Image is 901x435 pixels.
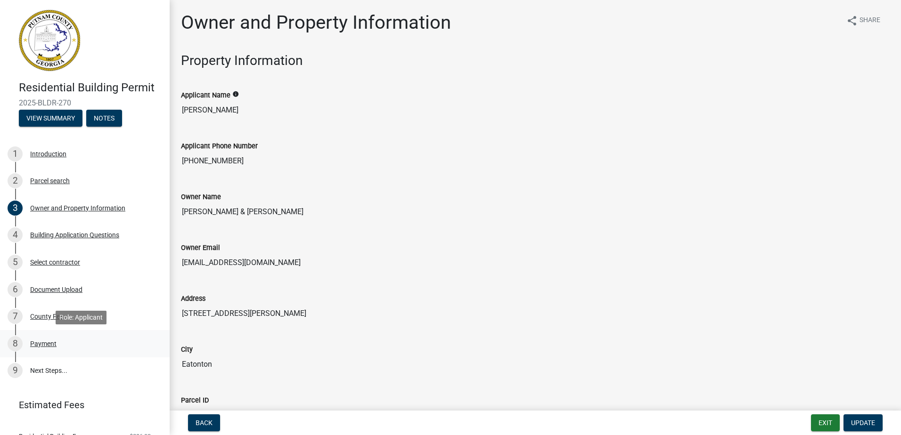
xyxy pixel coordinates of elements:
a: Estimated Fees [8,395,155,414]
h4: Residential Building Permit [19,81,162,95]
i: info [232,91,239,97]
span: 2025-BLDR-270 [19,98,151,107]
div: 8 [8,336,23,351]
div: 5 [8,255,23,270]
h1: Owner and Property Information [181,11,451,34]
div: County Fee [30,313,63,320]
wm-modal-confirm: Notes [86,115,122,122]
label: Owner Name [181,194,221,201]
div: Document Upload [30,286,82,293]
div: Building Application Questions [30,232,119,238]
label: Parcel ID [181,397,209,404]
button: shareShare [839,11,888,30]
div: Payment [30,340,57,347]
button: Exit [811,414,840,431]
button: Notes [86,110,122,127]
button: Back [188,414,220,431]
img: Putnam County, Georgia [19,10,80,71]
div: 1 [8,146,23,161]
div: 9 [8,363,23,378]
label: Owner Email [181,245,220,251]
label: Applicant Name [181,92,230,99]
div: Parcel search [30,177,70,184]
div: Owner and Property Information [30,205,125,211]
i: share [846,15,858,26]
h3: Property Information [181,53,890,69]
div: Role: Applicant [56,311,106,324]
label: Address [181,296,205,302]
div: Select contractor [30,259,80,266]
span: Update [851,419,875,427]
span: Back [196,419,213,427]
div: 6 [8,282,23,297]
label: Applicant Phone Number [181,143,258,150]
div: 2 [8,173,23,188]
label: City [181,346,193,353]
button: View Summary [19,110,82,127]
div: 7 [8,309,23,324]
div: 3 [8,201,23,216]
div: Introduction [30,151,66,157]
wm-modal-confirm: Summary [19,115,82,122]
div: 4 [8,227,23,242]
button: Update [844,414,883,431]
span: Share [860,15,880,26]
